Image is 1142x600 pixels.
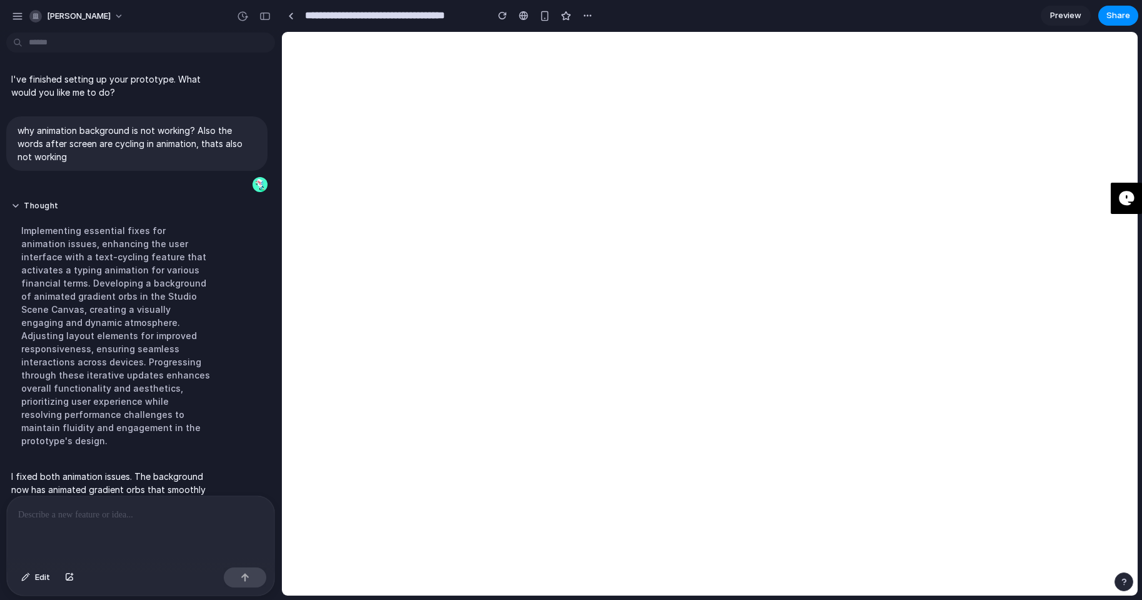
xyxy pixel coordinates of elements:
[11,470,220,549] p: I fixed both animation issues. The background now has animated gradient orbs that smoothly float ...
[11,216,220,455] div: Implementing essential fixes for animation issues, enhancing the user interface with a text-cycli...
[11,73,220,99] p: I've finished setting up your prototype. What would you like me to do?
[1041,6,1091,26] a: Preview
[1098,6,1138,26] button: Share
[15,567,56,587] button: Edit
[18,124,256,163] p: why animation background is not working? Also the words after screen are cycling in animation, th...
[24,6,130,26] button: [PERSON_NAME]
[47,10,111,23] span: [PERSON_NAME]
[35,571,50,584] span: Edit
[1106,9,1130,22] span: Share
[1050,9,1081,22] span: Preview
